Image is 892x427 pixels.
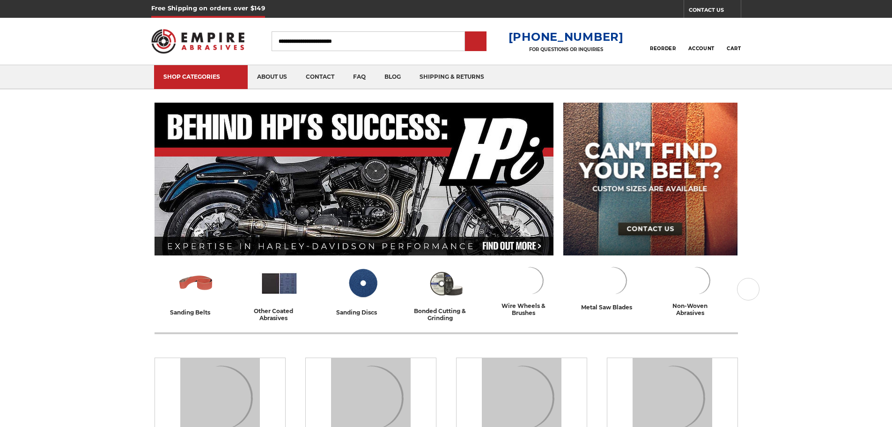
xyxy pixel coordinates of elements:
[260,264,299,303] img: Other Coated Abrasives
[163,73,238,80] div: SHOP CATEGORIES
[658,302,734,316] div: non-woven abrasives
[158,264,234,317] a: sanding belts
[737,278,759,300] button: Next
[466,32,485,51] input: Submit
[375,65,410,89] a: blog
[344,65,375,89] a: faq
[155,103,554,255] img: Banner for an interview featuring Horsepower Inc who makes Harley performance upgrades featured o...
[325,264,401,317] a: sanding discs
[151,23,245,60] img: Empire Abrasives
[248,65,296,89] a: about us
[513,264,546,298] img: Wire Wheels & Brushes
[336,307,389,317] div: sanding discs
[509,30,624,44] a: [PHONE_NUMBER]
[509,46,624,52] p: FOR QUESTIONS OR INQUIRIES
[408,307,484,322] div: bonded cutting & grinding
[689,5,741,18] a: CONTACT US
[727,31,741,52] a: Cart
[727,45,741,52] span: Cart
[242,307,317,322] div: other coated abrasives
[343,264,382,303] img: Sanding Discs
[650,31,676,51] a: Reorder
[492,302,568,316] div: wire wheels & brushes
[242,264,317,322] a: other coated abrasives
[177,264,215,303] img: Sanding Belts
[679,264,713,298] img: Non-woven Abrasives
[408,264,484,322] a: bonded cutting & grinding
[170,307,222,317] div: sanding belts
[492,264,568,316] a: wire wheels & brushes
[296,65,344,89] a: contact
[596,264,630,298] img: Metal Saw Blades
[581,302,644,312] div: metal saw blades
[427,264,465,303] img: Bonded Cutting & Grinding
[575,264,651,312] a: metal saw blades
[410,65,494,89] a: shipping & returns
[688,45,715,52] span: Account
[658,264,734,316] a: non-woven abrasives
[563,103,737,255] img: promo banner for custom belts.
[650,45,676,52] span: Reorder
